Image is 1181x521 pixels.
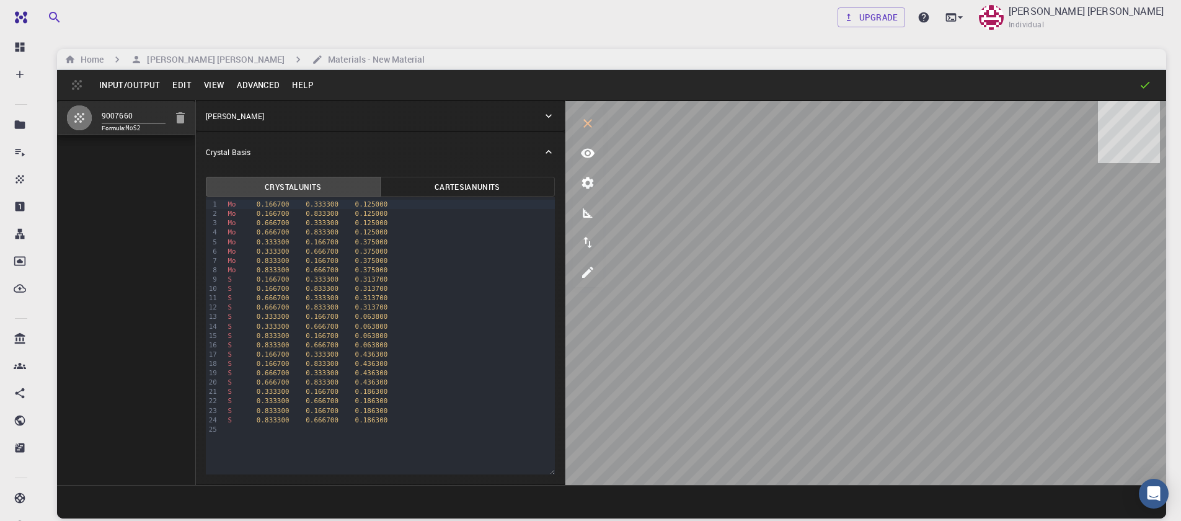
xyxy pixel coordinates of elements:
span: 0.166700 [306,313,338,321]
div: 3 [206,218,219,228]
p: Crystal Basis [206,146,250,158]
span: S [228,294,232,302]
div: 25 [206,425,219,434]
p: [PERSON_NAME] [206,110,264,122]
button: CrystalUnits [206,177,381,197]
span: 0.436300 [355,350,388,358]
span: Mo [228,200,236,208]
div: 15 [206,331,219,341]
div: 18 [206,359,219,368]
span: 0.313700 [355,294,388,302]
span: S [228,369,232,377]
span: 0.375000 [355,238,388,246]
h6: Home [76,53,104,66]
button: Advanced [231,75,286,95]
span: 0.333300 [306,294,338,302]
span: 0.833300 [257,332,290,340]
span: 0.436300 [355,369,388,377]
div: 16 [206,341,219,350]
div: 1 [206,200,219,209]
div: 20 [206,378,219,387]
span: 0.186300 [355,397,388,405]
span: 0.833300 [257,341,290,349]
span: 0.166700 [306,388,338,396]
span: 0.186300 [355,388,388,396]
span: 0.333300 [257,313,290,321]
span: 0.833300 [306,285,338,293]
span: 0.833300 [306,210,338,218]
span: 0.125000 [355,219,388,227]
span: Mo [228,266,236,274]
span: 0.125000 [355,210,388,218]
button: CartesianUnits [380,177,555,197]
div: 5 [206,238,219,247]
div: 23 [206,406,219,416]
span: S [228,397,232,405]
span: 0.666700 [257,378,290,386]
div: 13 [206,312,219,321]
span: S [228,350,232,358]
div: 8 [206,265,219,275]
span: S [228,285,232,293]
span: 0.166700 [257,285,290,293]
div: 19 [206,368,219,378]
div: Crystal Basis [196,132,565,172]
h6: Materials - New Material [323,53,425,66]
div: [PERSON_NAME] [196,101,565,131]
img: logo [10,11,27,24]
span: 0.833300 [306,228,338,236]
span: 0.833300 [306,360,338,368]
span: S [228,388,232,396]
span: 0.166700 [306,257,338,265]
span: 0.436300 [355,360,388,368]
span: 0.666700 [306,247,338,256]
span: Formula: [102,123,166,133]
span: 0.166700 [257,210,290,218]
span: 0.833300 [257,266,290,274]
span: S [228,407,232,415]
span: Mo [228,210,236,218]
div: 12 [206,303,219,312]
span: 0.333300 [257,388,290,396]
button: Input/Output [93,75,166,95]
span: 0.063800 [355,323,388,331]
span: 0.833300 [306,378,338,386]
span: S [228,360,232,368]
span: 0.125000 [355,228,388,236]
div: 7 [206,256,219,265]
span: S [228,323,232,331]
span: 0.666700 [306,323,338,331]
span: 0.333300 [306,369,338,377]
span: S [228,313,232,321]
span: 0.063800 [355,341,388,349]
span: 0.186300 [355,407,388,415]
span: 0.833300 [306,303,338,311]
div: 22 [206,396,219,406]
span: 0.313700 [355,303,388,311]
div: 14 [206,322,219,331]
div: 24 [206,416,219,425]
div: 17 [206,350,219,359]
span: S [228,378,232,386]
span: 0.666700 [306,341,338,349]
span: 0.166700 [306,238,338,246]
span: S [228,341,232,349]
span: 0.833300 [257,416,290,424]
span: 0.333300 [257,323,290,331]
span: 0.166700 [257,200,290,208]
span: Mo [228,257,236,265]
span: 0.186300 [355,416,388,424]
div: 10 [206,284,219,293]
span: 0.313700 [355,275,388,283]
span: 0.375000 [355,247,388,256]
h6: [PERSON_NAME] [PERSON_NAME] [142,53,285,66]
div: 2 [206,209,219,218]
span: 0.063800 [355,332,388,340]
span: Mo [228,247,236,256]
img: Sanjay Kumar Mahla [979,5,1004,30]
span: 0.833300 [257,257,290,265]
nav: breadcrumb [62,53,428,66]
span: 0.063800 [355,313,388,321]
span: 0.333300 [306,219,338,227]
p: [PERSON_NAME] [PERSON_NAME] [1009,4,1164,19]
